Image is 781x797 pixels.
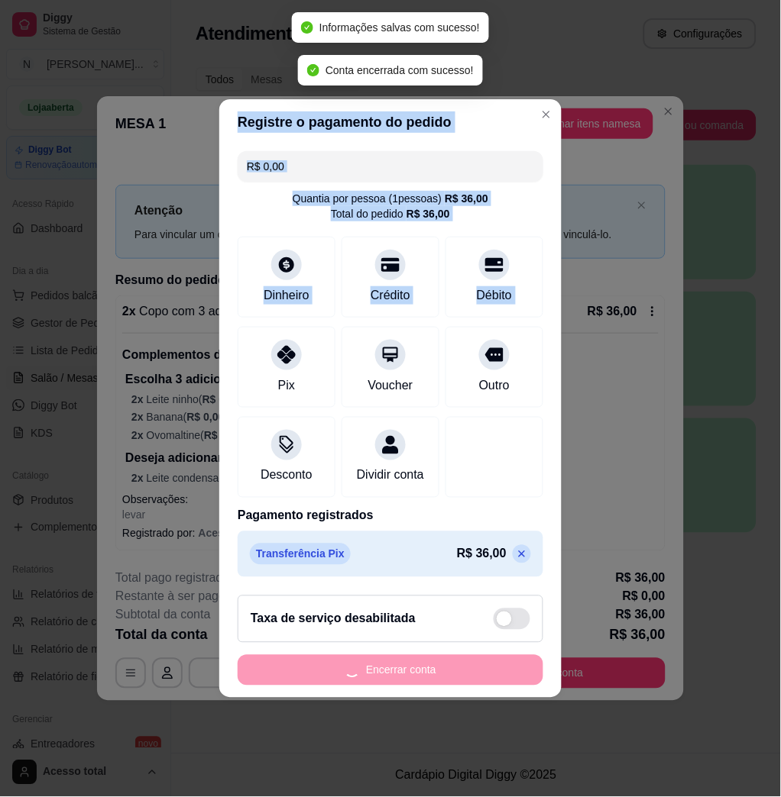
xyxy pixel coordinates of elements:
button: Close [534,102,559,127]
span: check-circle [307,64,319,76]
div: Outro [479,376,510,395]
p: Pagamento registrados [238,507,543,525]
div: Voucher [368,376,413,395]
div: Pix [278,376,295,395]
span: Conta encerrada com sucesso! [326,64,474,76]
span: Informações salvas com sucesso! [319,21,480,34]
h2: Taxa de serviço desabilitada [251,610,416,628]
header: Registre o pagamento do pedido [219,99,562,145]
div: R$ 36,00 [407,206,450,221]
div: Dividir conta [357,466,424,485]
div: Dinheiro [264,286,309,305]
div: Total do pedido [331,206,450,221]
span: check-circle [301,21,313,34]
div: Débito [477,286,512,305]
div: R$ 36,00 [445,191,488,206]
div: Crédito [371,286,410,305]
div: Desconto [261,466,313,485]
p: R$ 36,00 [457,545,507,563]
div: Quantia por pessoa ( 1 pessoas) [293,191,488,206]
input: Ex.: hambúrguer de cordeiro [247,151,534,182]
p: Transferência Pix [250,544,351,565]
